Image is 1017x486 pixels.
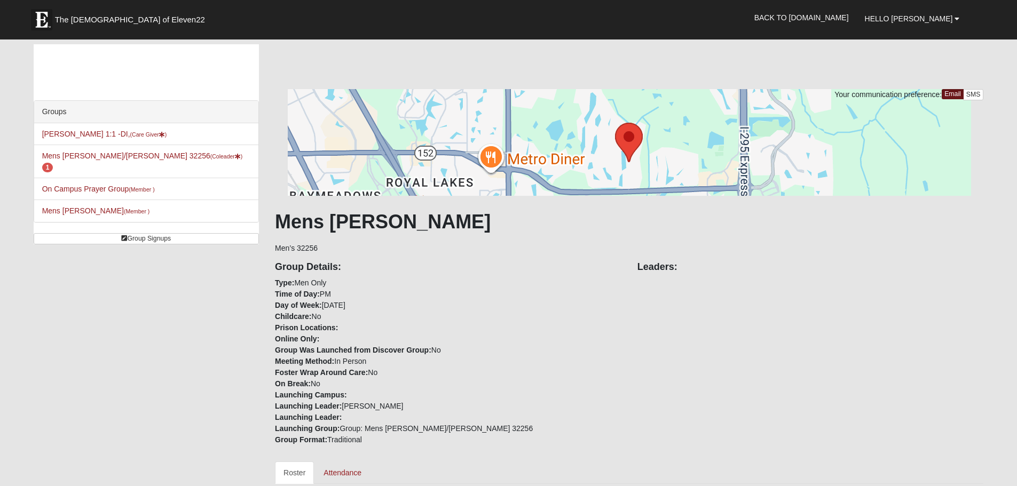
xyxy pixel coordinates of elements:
span: Hello [PERSON_NAME] [865,14,953,23]
small: (Care Giver ) [130,131,167,138]
strong: Type: [275,278,294,287]
strong: Launching Leader: [275,402,342,410]
span: The [DEMOGRAPHIC_DATA] of Eleven22 [55,14,205,25]
strong: Launching Campus: [275,391,347,399]
a: Attendance [315,461,370,484]
span: number of pending members [42,163,53,172]
small: (Member ) [129,186,154,193]
strong: Launching Group: [275,424,340,433]
a: On Campus Prayer Group(Member ) [42,185,155,193]
a: [PERSON_NAME] 1:1 -DI,(Care Giver) [42,130,167,138]
a: Mens [PERSON_NAME](Member ) [42,206,150,215]
strong: Launching Leader: [275,413,342,421]
img: Eleven22 logo [31,9,52,30]
a: Roster [275,461,314,484]
div: Groups [34,101,258,123]
strong: Prison Locations: [275,323,338,332]
div: Men Only PM [DATE] No No In Person No No [PERSON_NAME] Group: Mens [PERSON_NAME]/[PERSON_NAME] 32... [267,254,629,445]
small: (Coleader ) [210,153,243,160]
strong: Day of Week: [275,301,322,309]
a: Group Signups [34,233,259,244]
strong: Group Was Launched from Discover Group: [275,346,431,354]
small: (Member ) [124,208,149,214]
a: The [DEMOGRAPHIC_DATA] of Eleven22 [26,4,239,30]
a: Back to [DOMAIN_NAME] [746,4,857,31]
strong: Foster Wrap Around Care: [275,368,368,377]
a: SMS [963,89,984,100]
a: Email [942,89,964,99]
strong: Time of Day: [275,290,320,298]
strong: Group Format: [275,435,327,444]
h4: Leaders: [637,261,984,273]
h1: Mens [PERSON_NAME] [275,210,983,233]
span: Your communication preference: [834,90,942,99]
h4: Group Details: [275,261,621,273]
strong: Meeting Method: [275,357,334,365]
a: Mens [PERSON_NAME]/[PERSON_NAME] 32256(Coleader) 1 [42,152,243,171]
strong: Online Only: [275,334,319,343]
strong: On Break: [275,379,311,388]
a: Hello [PERSON_NAME] [857,5,968,32]
strong: Childcare: [275,312,311,321]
